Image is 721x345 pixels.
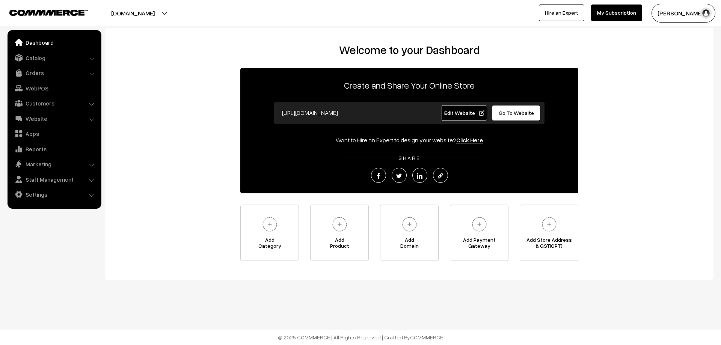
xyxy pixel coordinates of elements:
a: Settings [9,188,99,201]
button: [PERSON_NAME] D [652,4,715,23]
a: WebPOS [9,81,99,95]
a: Website [9,112,99,125]
a: Catalog [9,51,99,65]
a: Orders [9,66,99,80]
a: Click Here [456,136,483,144]
a: Hire an Expert [539,5,584,21]
img: plus.svg [539,214,560,235]
img: plus.svg [399,214,420,235]
span: Go To Website [499,110,534,116]
a: COMMMERCE [410,334,443,340]
a: My Subscription [591,5,642,21]
a: Staff Management [9,173,99,186]
span: Add Store Address & GST(OPT) [520,237,578,252]
a: Add PaymentGateway [450,205,508,261]
img: plus.svg [259,214,280,235]
a: Go To Website [492,105,540,121]
div: Want to Hire an Expert to design your website? [240,136,578,145]
a: Dashboard [9,36,99,49]
a: Edit Website [442,105,487,121]
a: AddProduct [310,205,369,261]
span: Add Product [311,237,368,252]
img: user [700,8,712,19]
a: Marketing [9,157,99,171]
img: plus.svg [469,214,490,235]
a: COMMMERCE [9,8,75,17]
img: plus.svg [329,214,350,235]
a: Reports [9,142,99,156]
a: Add Store Address& GST(OPT) [520,205,578,261]
span: SHARE [395,155,424,161]
span: Add Category [241,237,299,252]
a: AddCategory [240,205,299,261]
h2: Welcome to your Dashboard [113,43,706,57]
span: Add Payment Gateway [450,237,508,252]
span: Add Domain [380,237,438,252]
img: COMMMERCE [9,10,88,15]
a: Apps [9,127,99,140]
button: [DOMAIN_NAME] [85,4,181,23]
span: Edit Website [444,110,484,116]
a: AddDomain [380,205,439,261]
a: Customers [9,96,99,110]
p: Create and Share Your Online Store [240,78,578,92]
